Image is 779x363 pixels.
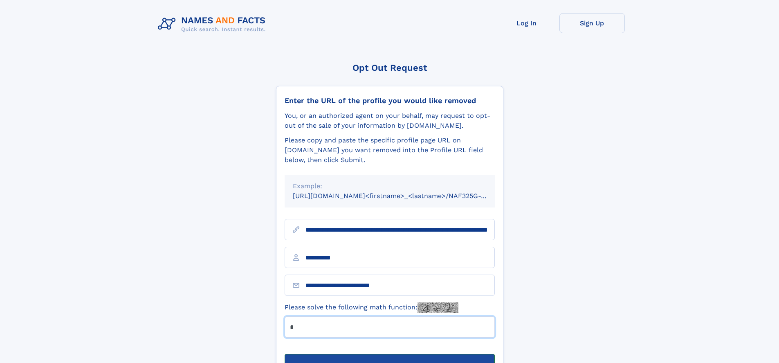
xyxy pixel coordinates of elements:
[285,302,458,313] label: Please solve the following math function:
[155,13,272,35] img: Logo Names and Facts
[276,63,503,73] div: Opt Out Request
[559,13,625,33] a: Sign Up
[494,13,559,33] a: Log In
[285,96,495,105] div: Enter the URL of the profile you would like removed
[293,181,487,191] div: Example:
[293,192,510,200] small: [URL][DOMAIN_NAME]<firstname>_<lastname>/NAF325G-xxxxxxxx
[285,111,495,131] div: You, or an authorized agent on your behalf, may request to opt-out of the sale of your informatio...
[285,135,495,165] div: Please copy and paste the specific profile page URL on [DOMAIN_NAME] you want removed into the Pr...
